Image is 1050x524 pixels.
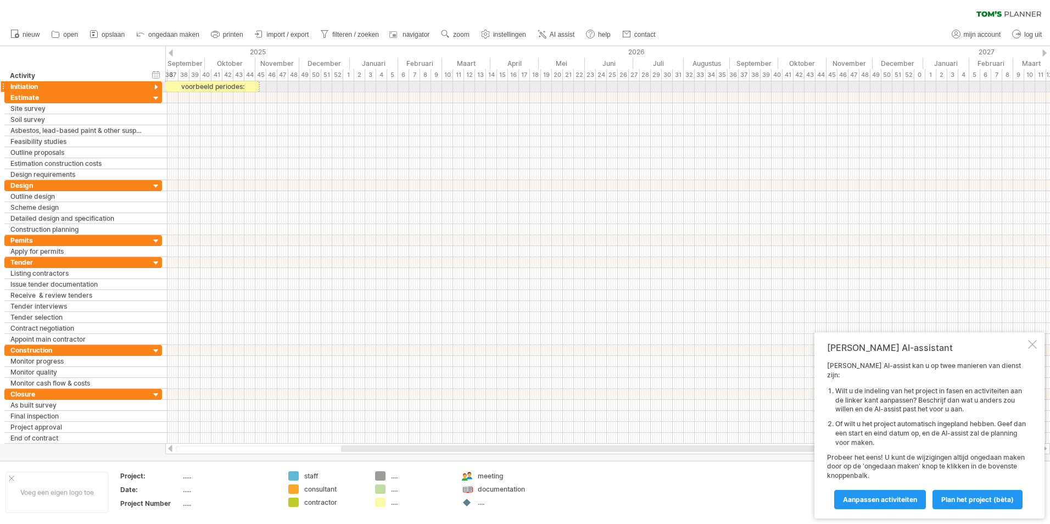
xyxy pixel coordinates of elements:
[10,422,144,432] div: Project approval
[772,69,783,81] div: 40
[640,69,651,81] div: 28
[183,499,275,508] div: .....
[63,31,78,38] span: open
[827,361,1026,509] div: [PERSON_NAME] AI-assist kan u op twee manieren van dienst zijn: Probeer het eens! U kunt de wijzi...
[873,58,923,69] div: December 2026
[183,485,275,494] div: .....
[10,400,144,410] div: As built survey
[350,58,398,69] div: Januari 2026
[816,69,826,81] div: 44
[1024,31,1042,38] span: log uit
[10,92,144,103] div: Estimate
[478,498,538,507] div: ....
[619,27,659,42] a: contact
[148,31,199,38] span: ongedaan maken
[387,69,398,81] div: 5
[541,69,552,81] div: 19
[478,27,529,42] a: instellingen
[304,471,364,481] div: staff
[403,31,429,38] span: navigator
[1009,27,1045,42] a: log uit
[442,58,490,69] div: Maart 2026
[493,31,526,38] span: instellingen
[5,472,108,513] div: Voeg een eigen logo toe
[10,257,144,267] div: Tender
[964,31,1001,38] span: mijn account
[706,69,717,81] div: 34
[490,58,539,69] div: April 2026
[486,69,497,81] div: 14
[949,27,1004,42] a: mijn account
[550,31,574,38] span: AI assist
[365,69,376,81] div: 3
[10,433,144,443] div: End of contract
[936,69,947,81] div: 2
[574,69,585,81] div: 22
[350,46,923,58] div: 2026
[266,69,277,81] div: 46
[317,27,382,42] a: filteren / zoeken
[903,69,914,81] div: 52
[102,31,125,38] span: opslaan
[1013,69,1024,81] div: 9
[391,484,451,494] div: ....
[10,235,144,246] div: Pemits
[133,27,203,42] a: ongedaan maken
[10,70,144,81] div: Activity
[969,69,980,81] div: 5
[205,58,255,69] div: Oktober 2025
[299,58,350,69] div: December 2025
[585,58,633,69] div: Juni 2026
[892,69,903,81] div: 51
[618,69,629,81] div: 26
[343,69,354,81] div: 1
[552,69,563,81] div: 20
[980,69,991,81] div: 6
[438,27,472,42] a: zoom
[277,69,288,81] div: 47
[497,69,508,81] div: 15
[739,69,750,81] div: 37
[8,27,43,42] a: nieuw
[388,27,433,42] a: navigator
[826,58,873,69] div: November 2026
[10,367,144,377] div: Monitor quality
[332,69,343,81] div: 52
[10,191,144,202] div: Outline design
[925,69,936,81] div: 1
[120,499,181,508] div: Project Number
[827,342,1026,353] div: [PERSON_NAME] AI-assistant
[10,290,144,300] div: Receive & review tenders
[10,323,144,333] div: Contract negotiation
[453,69,464,81] div: 11
[267,31,309,38] span: import / export
[310,69,321,81] div: 50
[321,69,332,81] div: 51
[304,484,364,494] div: consultant
[10,213,144,224] div: Detailed design and specification
[398,69,409,81] div: 6
[23,31,40,38] span: nieuw
[10,312,144,322] div: Tender selection
[10,169,144,180] div: Design requirements
[508,69,519,81] div: 16
[120,471,181,481] div: Project:
[10,279,144,289] div: Issue tender documentation
[941,495,1014,504] span: Plan het project (bèta)
[859,69,870,81] div: 48
[794,69,805,81] div: 42
[299,69,310,81] div: 49
[354,69,365,81] div: 2
[475,69,486,81] div: 13
[10,356,144,366] div: Monitor progress
[629,69,640,81] div: 27
[684,69,695,81] div: 32
[662,69,673,81] div: 30
[10,389,144,399] div: Closure
[923,58,969,69] div: Januari 2027
[730,58,778,69] div: September 2026
[728,69,739,81] div: 36
[167,69,178,81] div: 37
[120,485,181,494] div: Date:
[539,58,585,69] div: Mei 2026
